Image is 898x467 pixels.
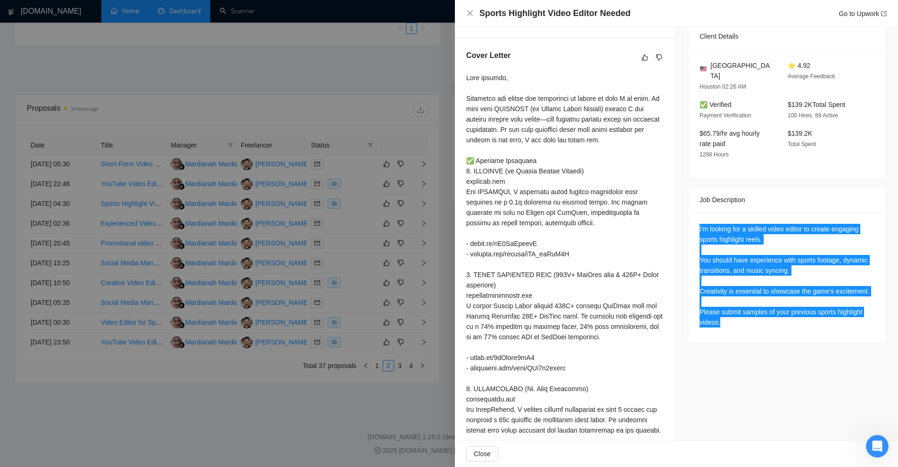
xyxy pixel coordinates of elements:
[155,369,169,388] span: 😐
[700,224,875,328] div: I'm looking for a skilled video editor to create engaging sports highlight reels. You should have...
[466,9,474,17] button: Close
[639,52,651,63] button: like
[700,66,707,72] img: 🇺🇸
[700,101,732,108] span: ✅ Verified
[788,112,838,119] span: 100 Hires, 89 Active
[700,83,746,90] span: Houston 02:26 AM
[466,9,474,17] span: close
[788,101,845,108] span: $139.2K Total Spent
[788,62,810,69] span: ⭐ 4.92
[6,4,24,22] button: go back
[700,151,729,158] span: 1298 Hours
[479,8,631,19] h4: Sports Highlight Video Editor Needed
[466,446,498,461] button: Close
[656,54,662,61] span: dislike
[839,10,887,17] a: Go to Upworkexport
[788,141,816,147] span: Total Spent
[700,112,751,119] span: Payment Verification
[11,360,313,370] div: Did this answer your question?
[710,60,773,81] span: [GEOGRAPHIC_DATA]
[466,50,511,61] h5: Cover Letter
[653,52,665,63] button: dislike
[174,369,199,388] span: smiley reaction
[700,130,760,147] span: $65.79/hr avg hourly rate paid
[788,73,835,80] span: Average Feedback
[180,369,193,388] span: 😃
[283,4,301,22] button: Collapse window
[124,400,200,408] a: Open in help center
[301,4,318,21] div: Close
[131,369,144,388] span: 😞
[700,187,875,213] div: Job Description
[125,369,150,388] span: disappointed reaction
[700,24,875,49] div: Client Details
[866,435,889,458] iframe: Intercom live chat
[150,369,174,388] span: neutral face reaction
[881,11,887,16] span: export
[642,54,648,61] span: like
[474,449,491,459] span: Close
[788,130,812,137] span: $139.2K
